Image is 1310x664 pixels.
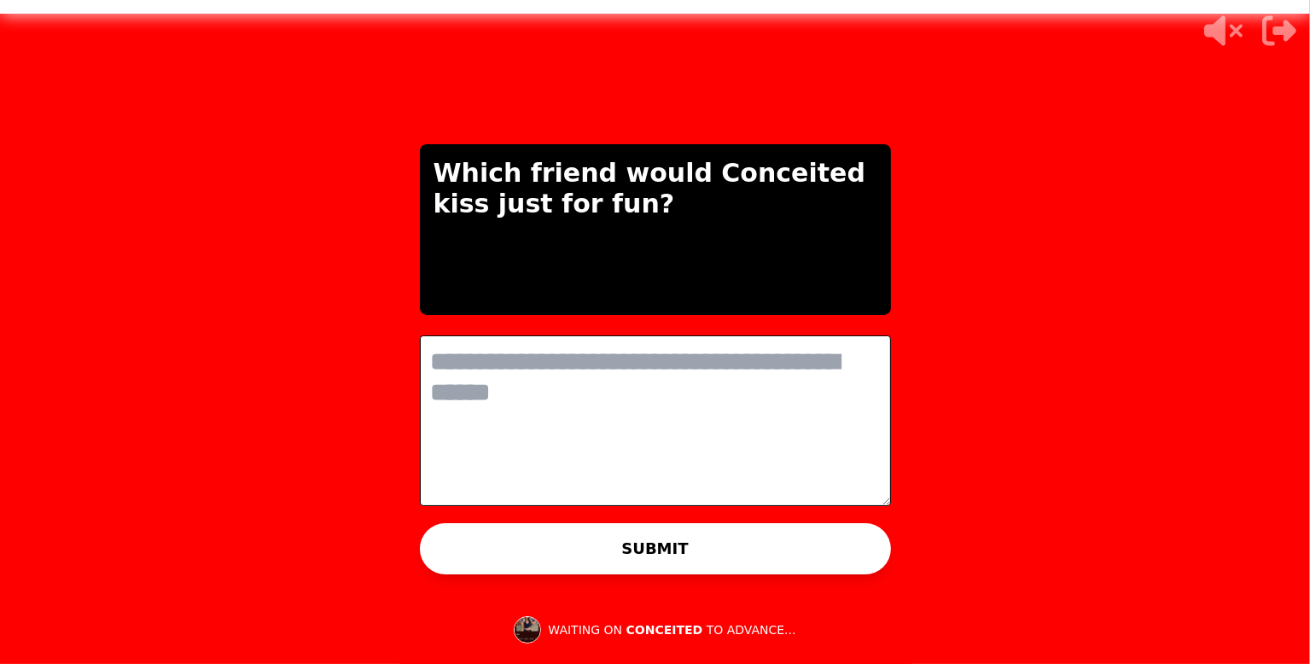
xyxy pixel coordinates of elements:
img: Waiting [514,616,541,644]
p: WAITING ON TO ADVANCE... [548,621,795,638]
p: 0 / 70 [642,486,668,503]
button: SUBMIT [420,523,891,574]
span: CONCEITED [626,623,703,637]
p: Which friend would Conceited kiss just for fun? [434,158,877,219]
